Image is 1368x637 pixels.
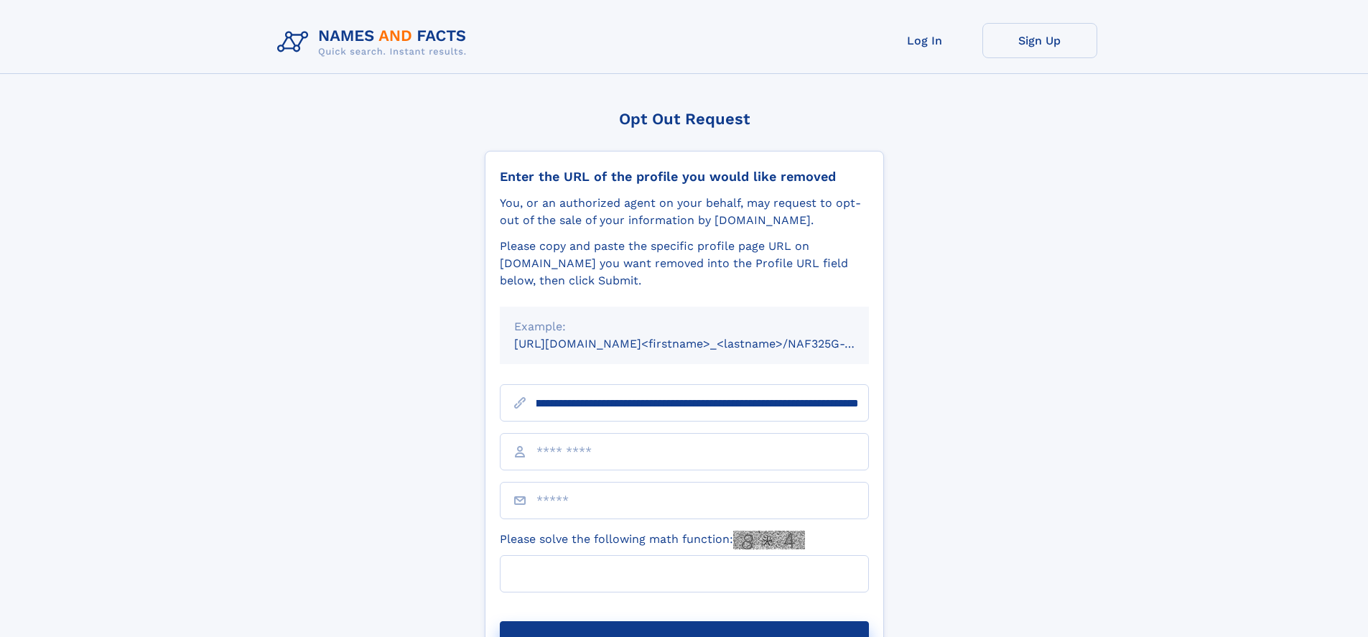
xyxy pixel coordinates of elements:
[867,23,982,58] a: Log In
[500,531,805,549] label: Please solve the following math function:
[485,110,884,128] div: Opt Out Request
[500,169,869,185] div: Enter the URL of the profile you would like removed
[514,337,896,350] small: [URL][DOMAIN_NAME]<firstname>_<lastname>/NAF325G-xxxxxxxx
[514,318,855,335] div: Example:
[500,195,869,229] div: You, or an authorized agent on your behalf, may request to opt-out of the sale of your informatio...
[500,238,869,289] div: Please copy and paste the specific profile page URL on [DOMAIN_NAME] you want removed into the Pr...
[982,23,1097,58] a: Sign Up
[271,23,478,62] img: Logo Names and Facts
